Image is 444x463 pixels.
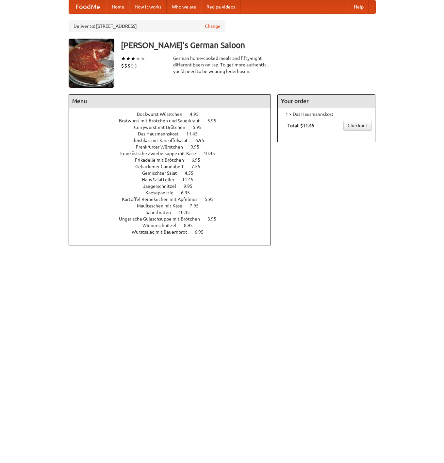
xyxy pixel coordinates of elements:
span: 6.95 [195,229,210,235]
span: Sauerbraten [146,210,177,215]
span: 4.95 [190,112,205,117]
a: How it works [129,0,167,13]
span: 8.95 [184,223,199,228]
a: Maultaschen mit Käse 7.95 [137,203,211,208]
a: Gebackener Camenbert 7.55 [135,164,212,169]
a: Home [107,0,129,13]
span: Haus Salatteller [142,177,181,182]
a: Kartoffel Reibekuchen mit Apfelmus 5.95 [122,197,226,202]
span: 10.45 [178,210,196,215]
a: Change [205,23,221,29]
span: Kaesepaetzle [145,190,180,195]
a: Who we are [167,0,201,13]
a: Gemischter Salat 4.55 [142,170,206,176]
span: 6.95 [181,190,196,195]
a: Kaesepaetzle 6.95 [145,190,202,195]
li: $ [134,62,137,69]
span: Kartoffel Reibekuchen mit Apfelmus [122,197,204,202]
span: Das Hausmannskost [138,131,185,136]
span: 9.95 [184,184,199,189]
a: Wurstsalad mit Bauernbrot 6.95 [132,229,216,235]
span: Bratwurst mit Brötchen und Sauerkraut [119,118,206,123]
a: Help [349,0,369,13]
span: 7.95 [190,203,205,208]
a: Das Hausmannskost 11.45 [138,131,210,136]
span: Frankfurter Würstchen [136,144,189,150]
li: $ [131,62,134,69]
a: Französische Zwiebelsuppe mit Käse 10.45 [120,151,227,156]
span: Frikadelle mit Brötchen [135,157,190,163]
span: Gebackener Camenbert [135,164,190,169]
a: Haus Salatteller 11.45 [142,177,206,182]
a: Recipe videos [201,0,240,13]
a: Frankfurter Würstchen 9.95 [136,144,211,150]
span: Currywurst mit Brötchen [134,125,192,130]
span: 4.55 [185,170,200,176]
span: 9.95 [190,144,206,150]
span: Ungarische Gulaschsuppe mit Brötchen [119,216,206,222]
li: ★ [140,55,145,62]
span: Französische Zwiebelsuppe mit Käse [120,151,203,156]
span: Wurstsalad mit Bauernbrot [132,229,194,235]
b: Total: $11.45 [288,123,314,128]
li: 1 × Das Hausmannskost [281,111,372,117]
span: 5.95 [193,125,208,130]
span: Fleishkas mit Kartoffelsalat [131,138,194,143]
a: FoodMe [69,0,107,13]
li: ★ [121,55,126,62]
li: ★ [131,55,136,62]
a: Wienerschnitzel 8.95 [142,223,205,228]
span: 11.45 [182,177,200,182]
span: 6.95 [195,138,211,143]
span: 6.95 [191,157,207,163]
span: 7.55 [191,164,207,169]
span: Wienerschnitzel [142,223,183,228]
a: Frikadelle mit Brötchen 6.95 [135,157,212,163]
a: Bockwurst Würstchen 4.95 [137,112,211,117]
a: Sauerbraten 10.45 [146,210,202,215]
span: Jaegerschnitzel [143,184,183,189]
span: Maultaschen mit Käse [137,203,189,208]
a: Checkout [343,121,372,131]
div: Deliver to: [STREET_ADDRESS] [69,20,225,32]
span: 11.45 [186,131,204,136]
span: Bockwurst Würstchen [137,112,189,117]
li: $ [127,62,131,69]
a: Fleishkas mit Kartoffelsalat 6.95 [131,138,216,143]
span: 10.45 [204,151,222,156]
a: Bratwurst mit Brötchen und Sauerkraut 5.95 [119,118,228,123]
li: ★ [136,55,140,62]
a: Jaegerschnitzel 9.95 [143,184,205,189]
span: Gemischter Salat [142,170,184,176]
h4: Menu [69,95,271,108]
div: German home-cooked meals and fifty-eight different beers on tap. To get more authentic, you'd nee... [173,55,271,75]
li: $ [121,62,124,69]
h4: Your order [278,95,375,108]
span: 5.95 [205,197,220,202]
a: Ungarische Gulaschsuppe mit Brötchen 3.95 [119,216,228,222]
img: angular.jpg [69,39,114,88]
li: ★ [126,55,131,62]
li: $ [124,62,127,69]
a: Currywurst mit Brötchen 5.95 [134,125,214,130]
span: 3.95 [207,216,223,222]
span: 5.95 [207,118,223,123]
h3: [PERSON_NAME]'s German Saloon [121,39,376,52]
